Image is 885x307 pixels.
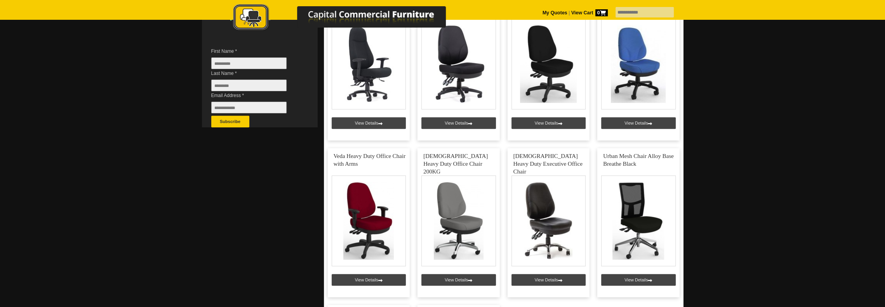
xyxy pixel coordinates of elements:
span: Email Address * [211,92,298,99]
span: First Name * [211,47,298,55]
img: Capital Commercial Furniture Logo [212,4,483,32]
span: 0 [595,9,608,16]
span: Last Name * [211,69,298,77]
input: Email Address * [211,102,287,113]
a: My Quotes [542,10,567,16]
input: First Name * [211,57,287,69]
a: View Cart0 [570,10,607,16]
button: Subscribe [211,116,249,127]
input: Last Name * [211,80,287,91]
strong: View Cart [571,10,608,16]
a: Capital Commercial Furniture Logo [212,4,483,35]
